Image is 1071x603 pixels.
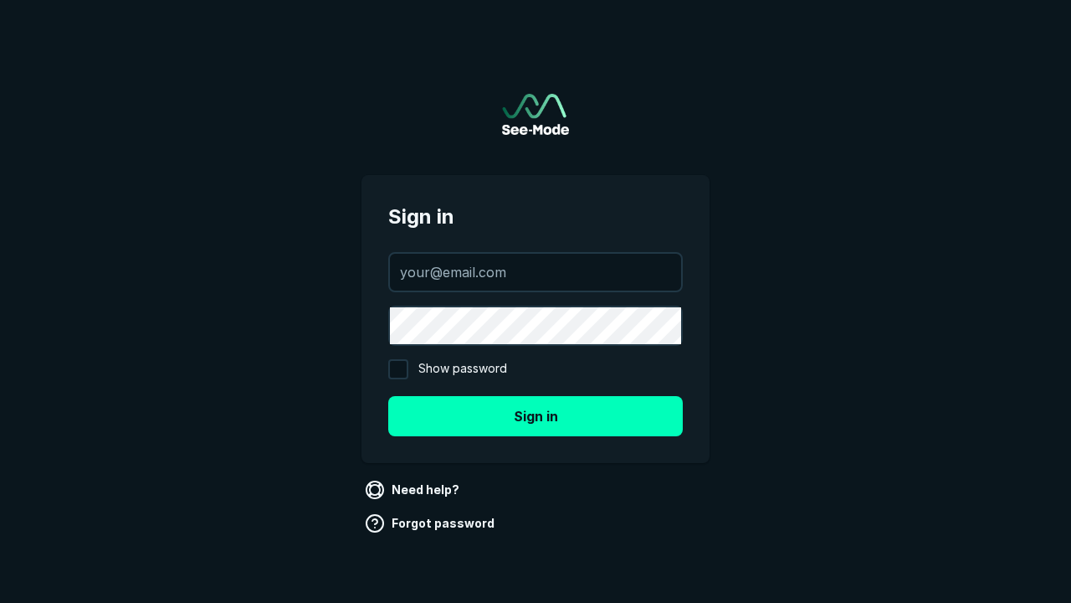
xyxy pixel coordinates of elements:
[418,359,507,379] span: Show password
[388,396,683,436] button: Sign in
[388,202,683,232] span: Sign in
[361,510,501,537] a: Forgot password
[502,94,569,135] img: See-Mode Logo
[361,477,466,503] a: Need help?
[390,254,681,291] input: your@email.com
[502,94,569,135] a: Go to sign in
